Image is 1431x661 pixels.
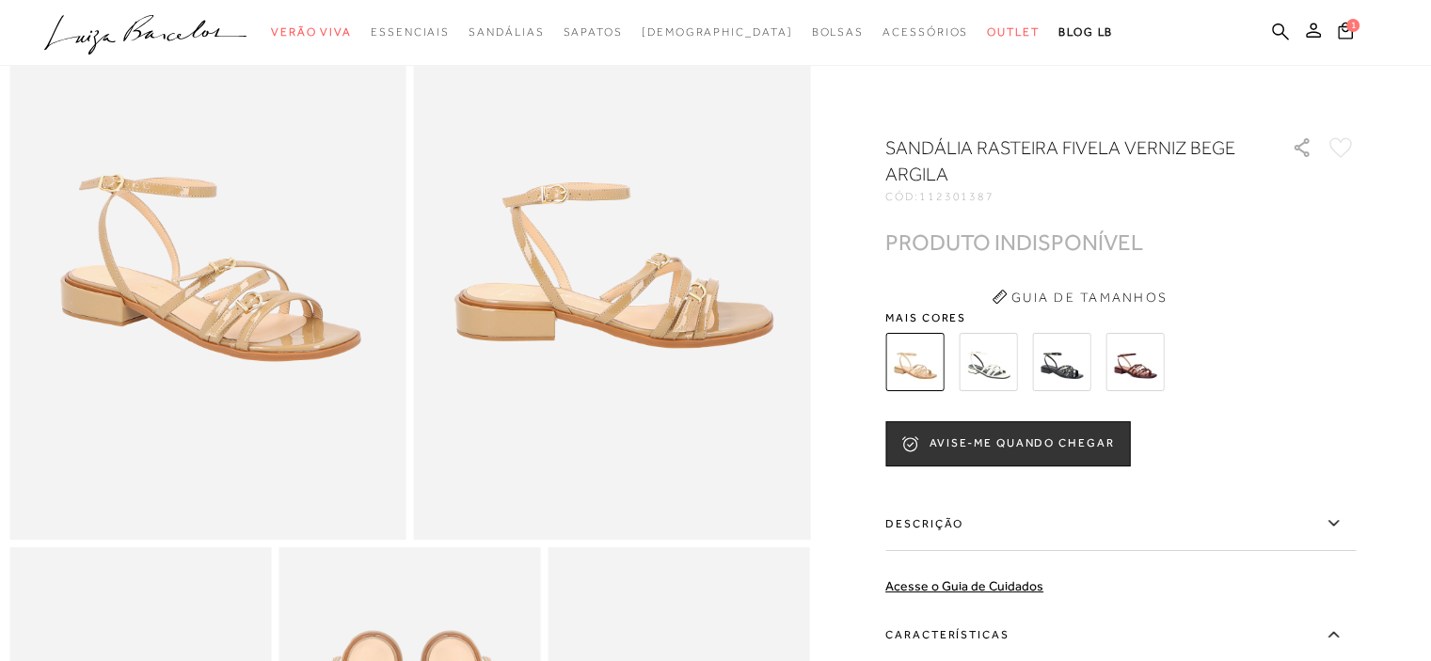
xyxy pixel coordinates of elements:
[371,25,450,39] span: Essenciais
[271,15,352,50] a: categoryNavScreenReaderText
[563,25,622,39] span: Sapatos
[885,191,1262,202] div: CÓD:
[885,578,1043,593] a: Acesse o Guia de Cuidados
[563,15,622,50] a: categoryNavScreenReaderText
[469,25,544,39] span: Sandálias
[885,421,1130,466] button: AVISE-ME QUANDO CHEGAR
[1058,25,1113,39] span: BLOG LB
[642,25,793,39] span: [DEMOGRAPHIC_DATA]
[1346,19,1359,32] span: 1
[885,496,1356,551] label: Descrição
[987,25,1040,39] span: Outlet
[1105,333,1164,391] img: Sandália rasteira fivela verniz vinho
[811,15,864,50] a: categoryNavScreenReaderText
[985,282,1173,312] button: Guia de Tamanhos
[882,25,968,39] span: Acessórios
[919,190,994,203] span: 112301387
[642,15,793,50] a: noSubCategoriesText
[987,15,1040,50] a: categoryNavScreenReaderText
[882,15,968,50] a: categoryNavScreenReaderText
[885,333,944,391] img: SANDÁLIA RASTEIRA FIVELA VERNIZ BEGE ARGILA
[959,333,1017,391] img: SANDÁLIA RASTEIRA FIVELA VERNIZ GELO
[885,134,1238,187] h1: SANDÁLIA RASTEIRA FIVELA VERNIZ BEGE ARGILA
[811,25,864,39] span: Bolsas
[469,15,544,50] a: categoryNavScreenReaderText
[885,312,1356,323] span: Mais cores
[371,15,450,50] a: categoryNavScreenReaderText
[1058,15,1113,50] a: BLOG LB
[1032,333,1090,391] img: SANDÁLIA RASTEIRA FIVELA VERNIZ PRETO
[1332,21,1359,46] button: 1
[885,232,1143,252] div: PRODUTO INDISPONÍVEL
[271,25,352,39] span: Verão Viva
